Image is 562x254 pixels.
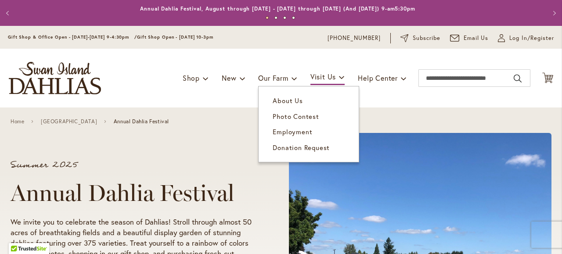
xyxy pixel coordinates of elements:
a: store logo [9,62,101,94]
span: Annual Dahlia Festival [114,118,169,125]
span: Log In/Register [509,34,554,43]
span: Shop [183,73,200,82]
button: 4 of 4 [292,16,295,19]
span: Donation Request [273,143,330,152]
a: Email Us [450,34,489,43]
a: Log In/Register [498,34,554,43]
button: 2 of 4 [274,16,277,19]
button: 1 of 4 [266,16,269,19]
a: Subscribe [400,34,440,43]
span: About Us [273,96,303,105]
button: Next [544,4,562,22]
a: Annual Dahlia Festival, August through [DATE] - [DATE] through [DATE] (And [DATE]) 9-am5:30pm [140,5,415,12]
span: Gift Shop & Office Open - [DATE]-[DATE] 9-4:30pm / [8,34,137,40]
span: Gift Shop Open - [DATE] 10-3pm [137,34,213,40]
button: 3 of 4 [283,16,286,19]
span: Help Center [358,73,398,82]
span: Our Farm [258,73,288,82]
span: Visit Us [310,72,336,81]
p: Summer 2025 [11,161,256,169]
span: Email Us [464,34,489,43]
span: Photo Contest [273,112,319,121]
a: Home [11,118,24,125]
a: [GEOGRAPHIC_DATA] [41,118,97,125]
span: Employment [273,127,312,136]
span: Subscribe [413,34,440,43]
h1: Annual Dahlia Festival [11,180,256,206]
span: New [222,73,236,82]
a: [PHONE_NUMBER] [328,34,381,43]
